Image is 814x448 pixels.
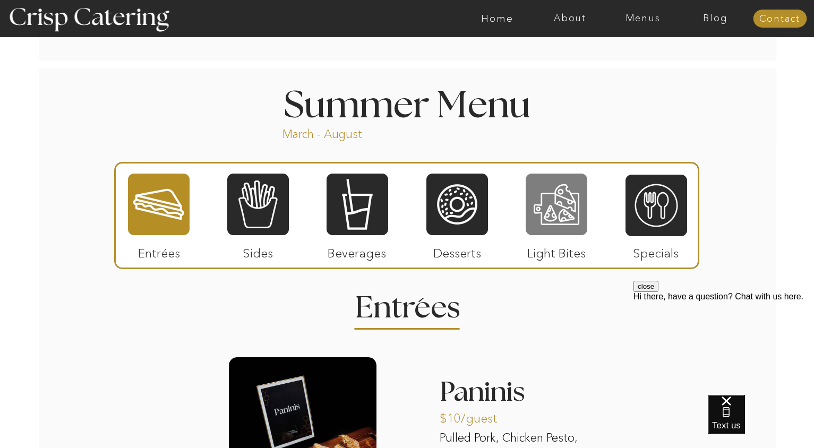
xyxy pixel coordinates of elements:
a: Contact [753,14,807,24]
h3: Paninis [440,378,587,412]
a: Blog [679,13,752,24]
iframe: podium webchat widget prompt [633,281,814,408]
p: Sides [222,235,293,266]
p: $10/guest [440,400,510,431]
h1: Summer Menu [260,88,555,119]
h2: Entrees [355,293,459,314]
iframe: podium webchat widget bubble [708,395,814,448]
p: Light Bites [521,235,592,266]
p: March - August [282,126,429,139]
p: Specials [621,235,691,266]
a: Menus [606,13,679,24]
p: Beverages [322,235,392,266]
p: Desserts [422,235,493,266]
a: About [534,13,606,24]
a: Home [461,13,534,24]
p: Entrées [124,235,194,266]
